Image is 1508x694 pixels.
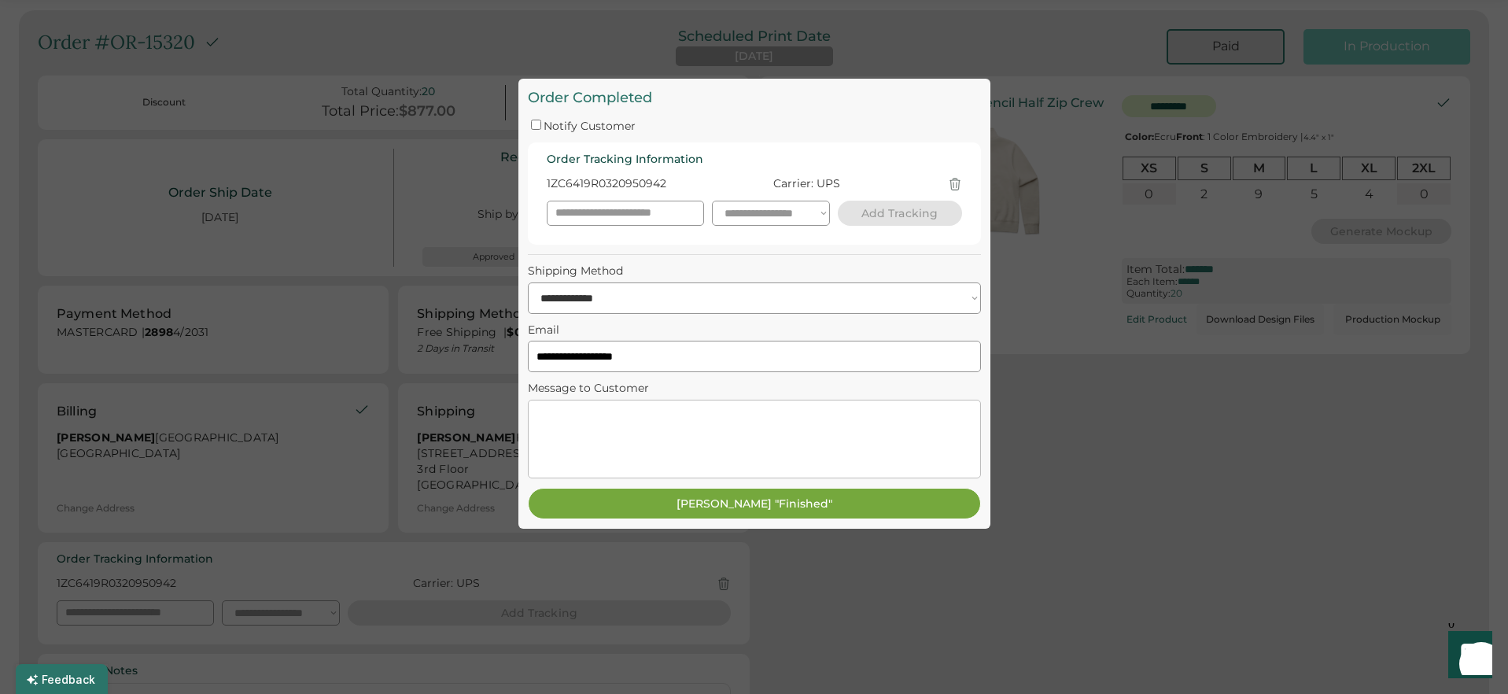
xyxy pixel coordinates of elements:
label: Notify Customer [544,119,636,133]
div: Order Completed [528,88,981,108]
button: [PERSON_NAME] "Finished" [528,488,981,519]
div: Carrier: UPS [773,176,840,192]
iframe: Front Chat [1433,623,1501,691]
div: Message to Customer [528,382,981,395]
div: Order Tracking Information [547,152,703,168]
button: Add Tracking [838,201,962,226]
div: Shipping Method [528,264,981,278]
div: 1ZC6419R0320950942 [547,176,666,192]
div: Email [528,323,981,337]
